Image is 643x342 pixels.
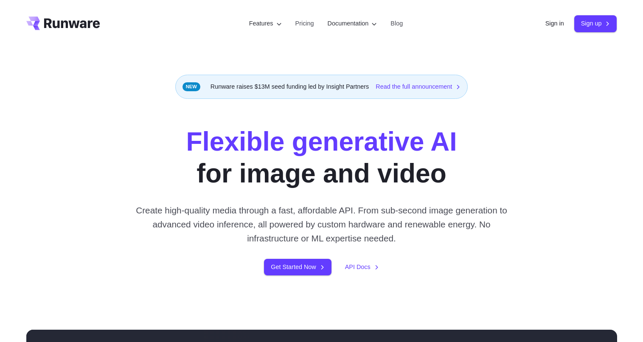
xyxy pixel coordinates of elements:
[574,15,617,32] a: Sign up
[26,17,100,30] a: Go to /
[186,127,457,156] strong: Flexible generative AI
[295,19,314,28] a: Pricing
[390,19,403,28] a: Blog
[132,203,511,246] p: Create high-quality media through a fast, affordable API. From sub-second image generation to adv...
[376,82,460,92] a: Read the full announcement
[545,19,564,28] a: Sign in
[328,19,377,28] label: Documentation
[345,262,379,272] a: API Docs
[186,126,457,190] h1: for image and video
[175,75,468,99] div: Runware raises $13M seed funding led by Insight Partners
[249,19,282,28] label: Features
[264,259,331,275] a: Get Started Now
